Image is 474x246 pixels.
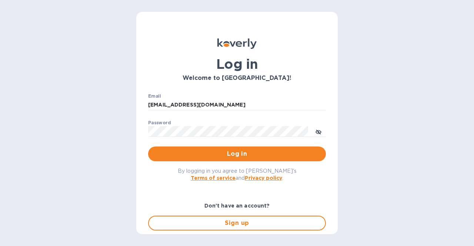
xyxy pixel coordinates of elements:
[148,94,161,98] label: Email
[148,121,171,125] label: Password
[148,56,326,72] h1: Log in
[155,219,319,228] span: Sign up
[191,175,236,181] a: Terms of service
[154,149,320,158] span: Log in
[148,146,326,161] button: Log in
[311,124,326,139] button: toggle password visibility
[245,175,282,181] a: Privacy policy
[148,100,326,111] input: Enter email address
[178,168,297,181] span: By logging in you agree to [PERSON_NAME]'s and .
[148,216,326,230] button: Sign up
[204,203,270,209] b: Don't have an account?
[148,75,326,82] h3: Welcome to [GEOGRAPHIC_DATA]!
[217,38,257,49] img: Koverly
